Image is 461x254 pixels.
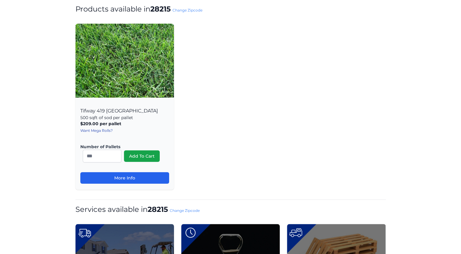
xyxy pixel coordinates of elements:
a: Change Zipcode [172,8,202,12]
a: Change Zipcode [170,208,200,213]
div: Tifway 419 [GEOGRAPHIC_DATA] [75,101,174,190]
strong: 28215 [148,205,168,214]
strong: 28215 [150,5,171,13]
img: Tifway 419 Bermuda Product Image [75,24,174,98]
a: More Info [80,172,169,184]
p: 500 sqft of sod per pallet [80,115,169,121]
p: $209.00 per pallet [80,121,169,127]
button: Add To Cart [124,150,160,162]
h1: Services available in [75,205,386,214]
a: Want Mega Rolls? [80,128,113,133]
label: Number of Pallets [80,144,164,150]
h1: Products available in [75,4,386,14]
